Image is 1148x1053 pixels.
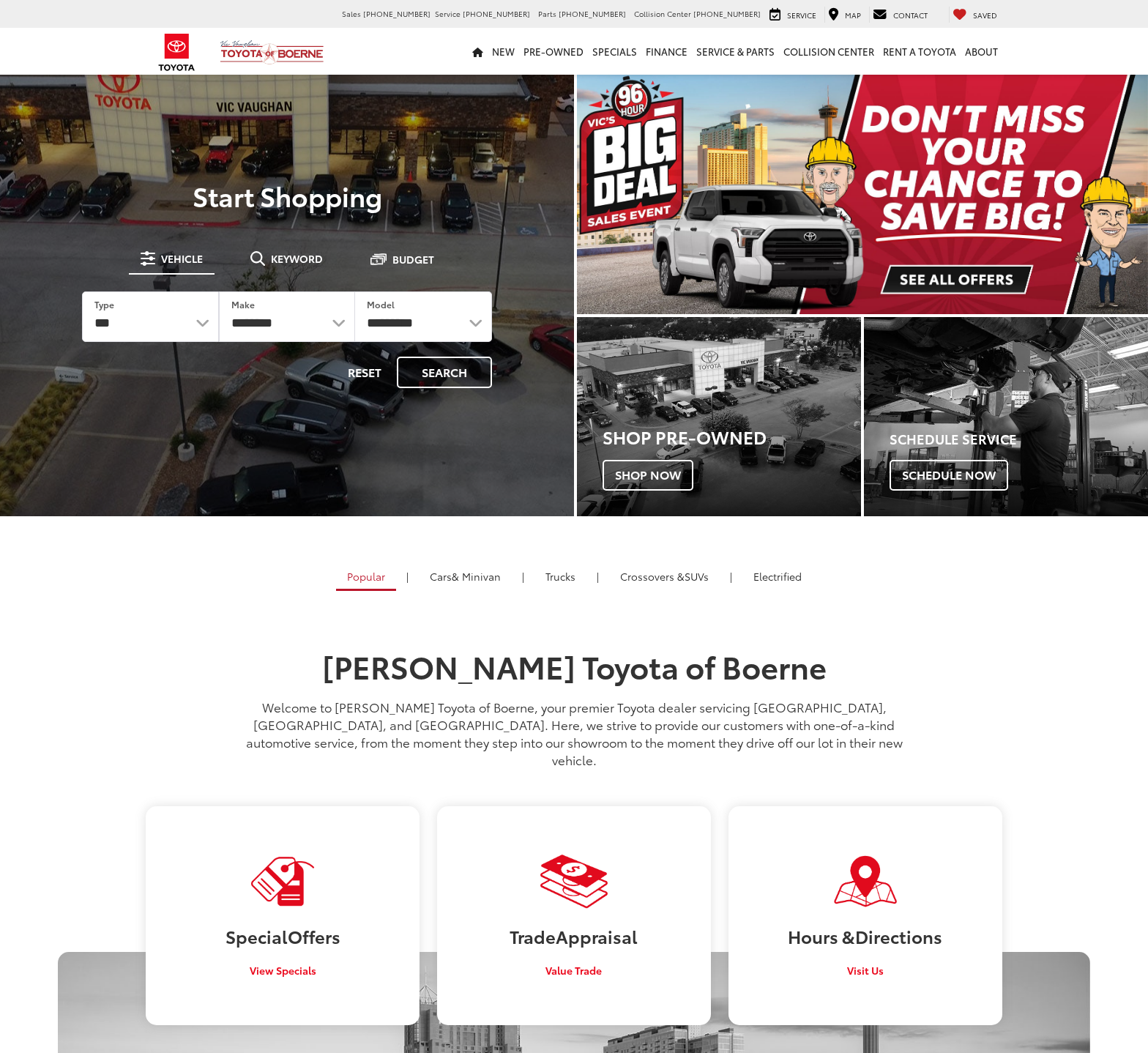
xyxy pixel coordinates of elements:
img: Toyota [149,29,204,76]
span: Service [435,8,461,19]
span: [PHONE_NUMBER] [693,8,761,19]
a: SUVs [609,564,720,589]
h3: Special Offers [157,926,409,945]
span: [PHONE_NUMBER] [559,8,626,19]
span: Map [845,10,861,21]
span: Visit Us [847,963,884,978]
span: Collision Center [634,8,691,19]
img: Big Deal Sales Event [577,73,1148,314]
a: Trucks [534,564,586,589]
li: | [518,569,528,584]
a: New [488,28,519,75]
span: Sales [342,8,361,19]
span: Saved [973,10,997,21]
a: About [961,28,1002,75]
a: Map [824,7,865,23]
a: Contact [869,7,931,23]
li: | [593,569,603,584]
a: Service [766,7,820,23]
div: Toyota [864,317,1148,516]
span: Keyword [271,253,323,264]
img: Visit Our Dealership [249,854,316,909]
div: Toyota [577,317,861,516]
a: TradeAppraisal Value Trade [437,806,711,1025]
img: Visit Our Dealership [540,854,608,909]
span: Shop Now [603,460,693,491]
span: Vehicle [161,253,203,264]
li: | [726,569,736,584]
span: Crossovers & [620,569,685,584]
a: Specials [588,28,641,75]
img: Visit Our Dealership [832,854,899,909]
a: Rent a Toyota [879,28,961,75]
img: Vic Vaughan Toyota of Boerne [220,40,324,65]
a: SpecialOffers View Specials [146,806,420,1025]
h1: [PERSON_NAME] Toyota of Boerne [234,649,914,682]
h3: Trade Appraisal [448,926,700,945]
li: | [403,569,412,584]
span: [PHONE_NUMBER] [463,8,530,19]
p: Welcome to [PERSON_NAME] Toyota of Boerne, your premier Toyota dealer servicing [GEOGRAPHIC_DATA]... [234,698,914,768]
span: Schedule Now [890,460,1008,491]
h3: Shop Pre-Owned [603,427,861,446]
h4: Schedule Service [890,432,1148,447]
a: Schedule Service Schedule Now [864,317,1148,516]
a: Popular [336,564,396,591]
a: Hours &Directions Visit Us [728,806,1002,1025]
a: Electrified [742,564,813,589]
a: Cars [419,564,512,589]
p: Start Shopping [61,181,512,210]
span: View Specials [250,963,316,978]
span: Budget [392,254,434,264]
a: Home [468,28,488,75]
a: Shop Pre-Owned Shop Now [577,317,861,516]
span: Contact [893,10,928,21]
button: Reset [335,357,394,388]
span: [PHONE_NUMBER] [363,8,430,19]
span: Service [787,10,816,21]
span: & Minivan [452,569,501,584]
label: Make [231,298,255,310]
a: Collision Center [779,28,879,75]
div: carousel slide number 1 of 1 [577,73,1148,314]
h3: Hours & Directions [739,926,991,945]
span: Parts [538,8,556,19]
button: Search [397,357,492,388]
label: Type [94,298,114,310]
label: Model [367,298,395,310]
section: Carousel section with vehicle pictures - may contain disclaimers. [577,73,1148,314]
a: Service & Parts: Opens in a new tab [692,28,779,75]
span: Value Trade [545,963,602,978]
a: Finance [641,28,692,75]
a: My Saved Vehicles [949,7,1001,23]
a: Pre-Owned [519,28,588,75]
